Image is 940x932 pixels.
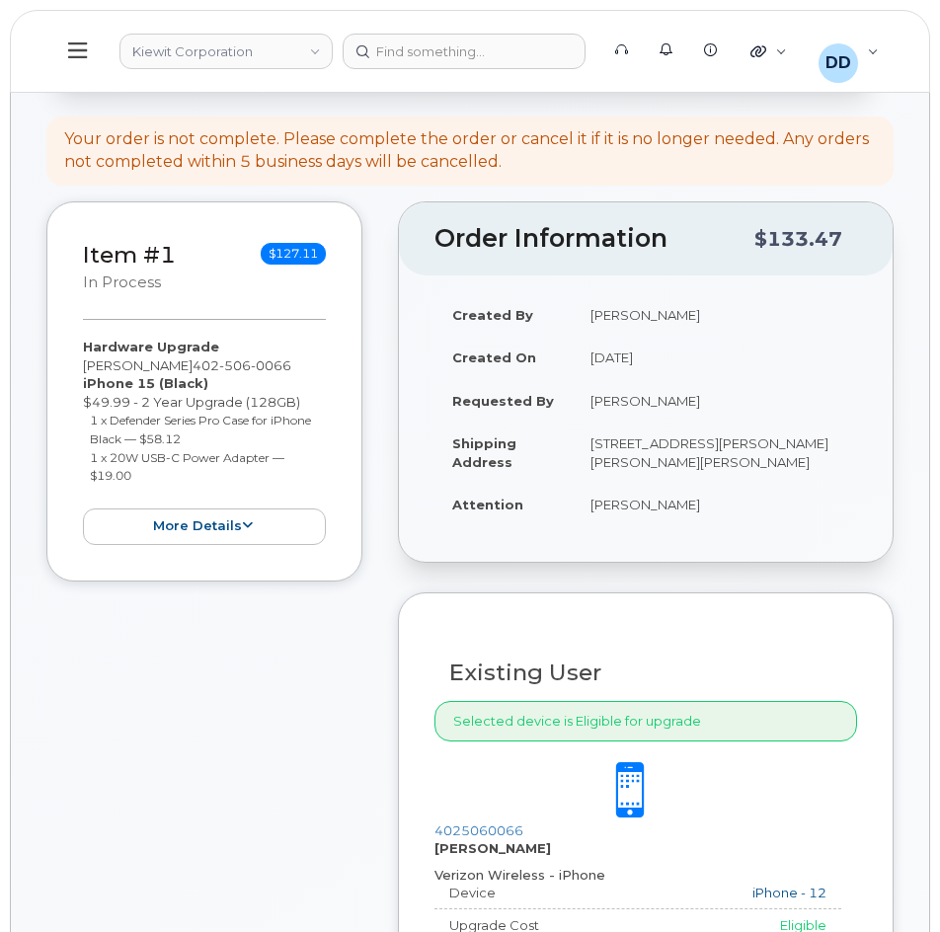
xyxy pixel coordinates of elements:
[434,822,523,838] a: 4025060066
[452,307,533,323] strong: Created By
[449,660,842,685] h3: Existing User
[83,273,161,291] small: in process
[805,32,893,71] div: David Davis
[434,884,604,902] div: Device
[64,128,876,174] div: Your order is not complete. Please complete the order or cancel it if it is no longer needed. Any...
[83,339,219,354] strong: Hardware Upgrade
[854,846,925,917] iframe: Messenger Launcher
[434,840,551,856] strong: [PERSON_NAME]
[573,336,857,379] td: [DATE]
[219,357,251,373] span: 506
[343,34,586,69] input: Find something...
[754,220,842,258] div: $133.47
[434,701,857,741] div: Selected device is Eligible for upgrade
[193,357,291,373] span: 402
[251,357,291,373] span: 0066
[434,866,825,885] div: Verizon Wireless - iPhone
[452,497,523,512] strong: Attention
[83,375,208,391] strong: iPhone 15 (Black)
[573,422,857,483] td: [STREET_ADDRESS][PERSON_NAME][PERSON_NAME][PERSON_NAME]
[90,450,284,484] small: 1 x 20W USB-C Power Adapter — $19.00
[737,32,801,71] div: Quicklinks
[83,241,176,269] a: Item #1
[261,243,326,265] span: $127.11
[119,34,333,69] a: Kiewit Corporation
[452,393,554,409] strong: Requested By
[90,413,311,446] small: 1 x Defender Series Pro Case for iPhone Black — $58.12
[452,435,516,470] strong: Shipping Address
[573,293,857,337] td: [PERSON_NAME]
[573,483,857,526] td: [PERSON_NAME]
[83,508,326,545] button: more details
[452,349,536,365] strong: Created On
[619,884,826,902] div: iPhone - 12
[434,225,754,253] h2: Order Information
[83,338,326,544] div: [PERSON_NAME] $49.99 - 2 Year Upgrade (128GB)
[573,379,857,423] td: [PERSON_NAME]
[825,51,851,75] span: DD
